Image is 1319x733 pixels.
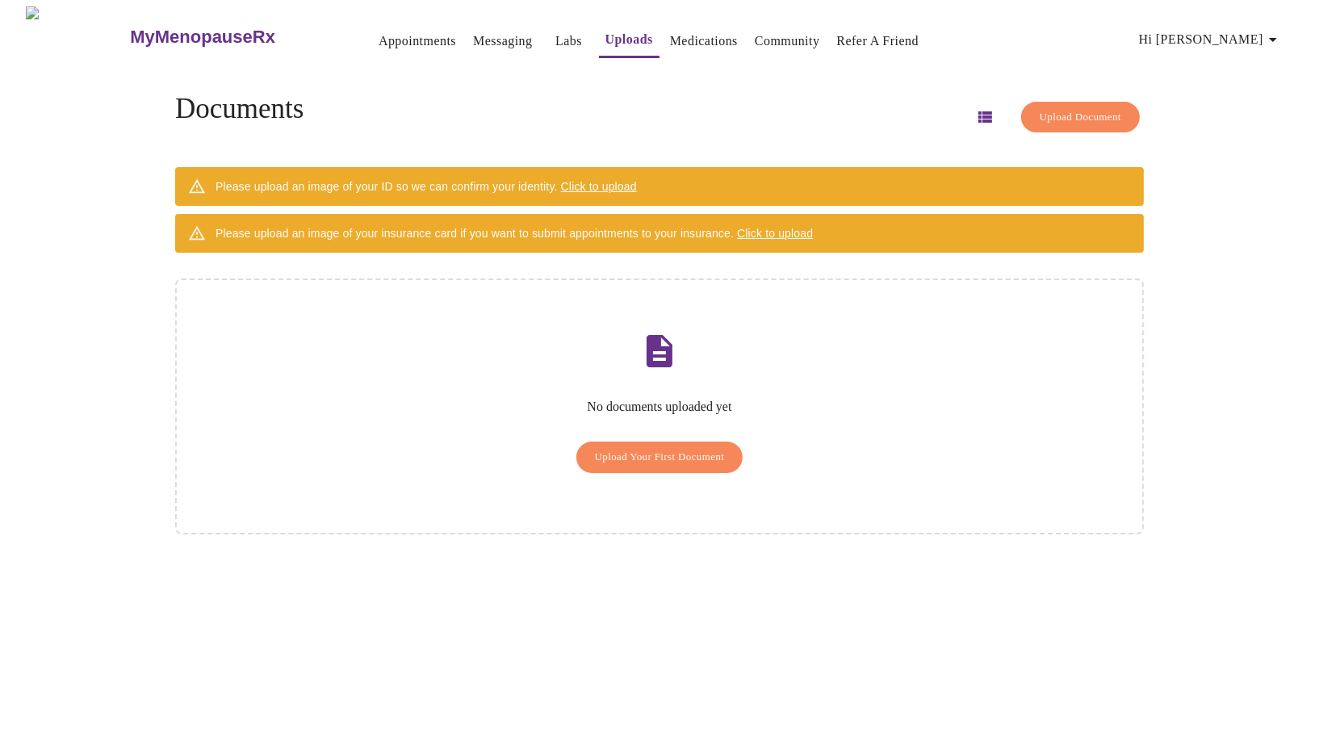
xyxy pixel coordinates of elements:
button: Uploads [599,23,659,58]
button: Upload Your First Document [576,442,743,473]
span: Click to upload [561,180,637,193]
span: Hi [PERSON_NAME] [1139,28,1283,51]
button: Switch to list view [965,98,1004,136]
a: Uploads [605,28,653,51]
a: Labs [555,30,582,52]
h3: MyMenopauseRx [130,27,275,48]
h4: Documents [175,93,304,125]
a: MyMenopauseRx [128,9,340,65]
span: Click to upload [737,227,813,240]
button: Messaging [467,25,538,57]
div: Please upload an image of your insurance card if you want to submit appointments to your insurance. [216,219,813,248]
a: Refer a Friend [836,30,919,52]
a: Messaging [473,30,532,52]
p: No documents uploaded yet [196,400,1123,414]
button: Medications [664,25,744,57]
a: Appointments [379,30,456,52]
img: MyMenopauseRx Logo [26,6,128,67]
span: Upload Document [1040,108,1121,127]
button: Refer a Friend [830,25,925,57]
button: Upload Document [1021,102,1140,133]
a: Medications [670,30,738,52]
div: Please upload an image of your ID so we can confirm your identity. [216,172,637,201]
span: Upload Your First Document [595,448,725,467]
button: Appointments [372,25,463,57]
button: Hi [PERSON_NAME] [1133,23,1289,56]
button: Community [748,25,827,57]
a: Community [755,30,820,52]
button: Labs [543,25,595,57]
